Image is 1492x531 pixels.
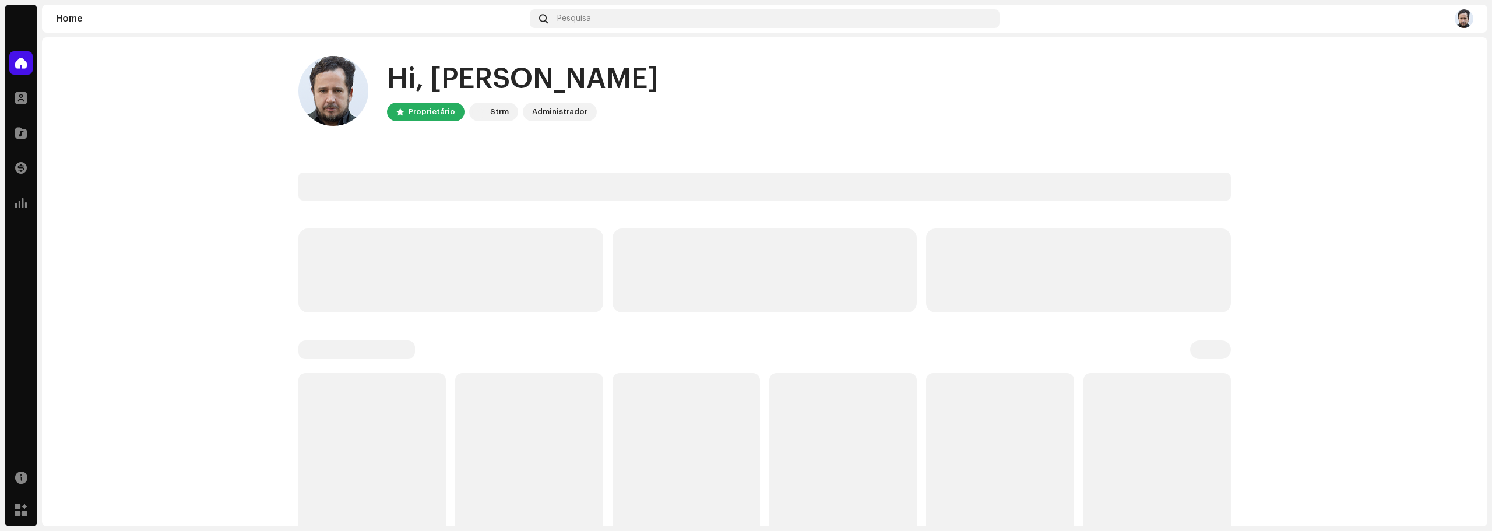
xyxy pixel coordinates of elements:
img: 408b884b-546b-4518-8448-1008f9c76b02 [471,105,485,119]
div: Hi, [PERSON_NAME] [387,61,659,98]
div: Home [56,14,525,23]
div: Strm [490,105,509,119]
img: 8cec0614-47ac-4ea3-a471-fcd042ee9eaa [1455,9,1473,28]
img: 8cec0614-47ac-4ea3-a471-fcd042ee9eaa [298,56,368,126]
div: Administrador [532,105,587,119]
div: Proprietário [409,105,455,119]
span: Pesquisa [557,14,591,23]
